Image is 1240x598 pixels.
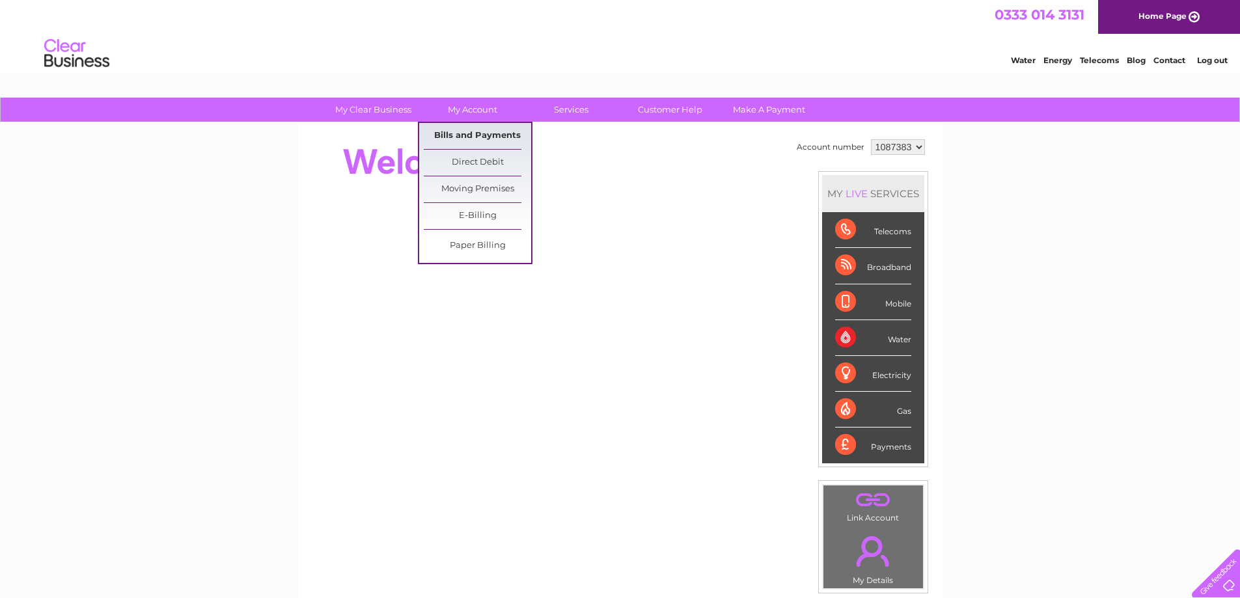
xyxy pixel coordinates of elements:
[835,248,911,284] div: Broadband
[424,203,531,229] a: E-Billing
[1011,55,1036,65] a: Water
[1043,55,1072,65] a: Energy
[424,233,531,259] a: Paper Billing
[1127,55,1146,65] a: Blog
[995,7,1084,23] a: 0333 014 3131
[424,176,531,202] a: Moving Premises
[827,528,920,574] a: .
[843,187,870,200] div: LIVE
[835,392,911,428] div: Gas
[313,7,928,63] div: Clear Business is a trading name of Verastar Limited (registered in [GEOGRAPHIC_DATA] No. 3667643...
[835,320,911,356] div: Water
[715,98,823,122] a: Make A Payment
[424,123,531,149] a: Bills and Payments
[793,136,868,158] td: Account number
[419,98,526,122] a: My Account
[517,98,625,122] a: Services
[44,34,110,74] img: logo.png
[835,356,911,392] div: Electricity
[320,98,427,122] a: My Clear Business
[835,212,911,248] div: Telecoms
[835,284,911,320] div: Mobile
[1153,55,1185,65] a: Contact
[827,489,920,511] a: .
[1080,55,1119,65] a: Telecoms
[424,150,531,176] a: Direct Debit
[823,485,924,526] td: Link Account
[822,175,924,212] div: MY SERVICES
[823,525,924,589] td: My Details
[835,428,911,463] div: Payments
[1197,55,1228,65] a: Log out
[616,98,724,122] a: Customer Help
